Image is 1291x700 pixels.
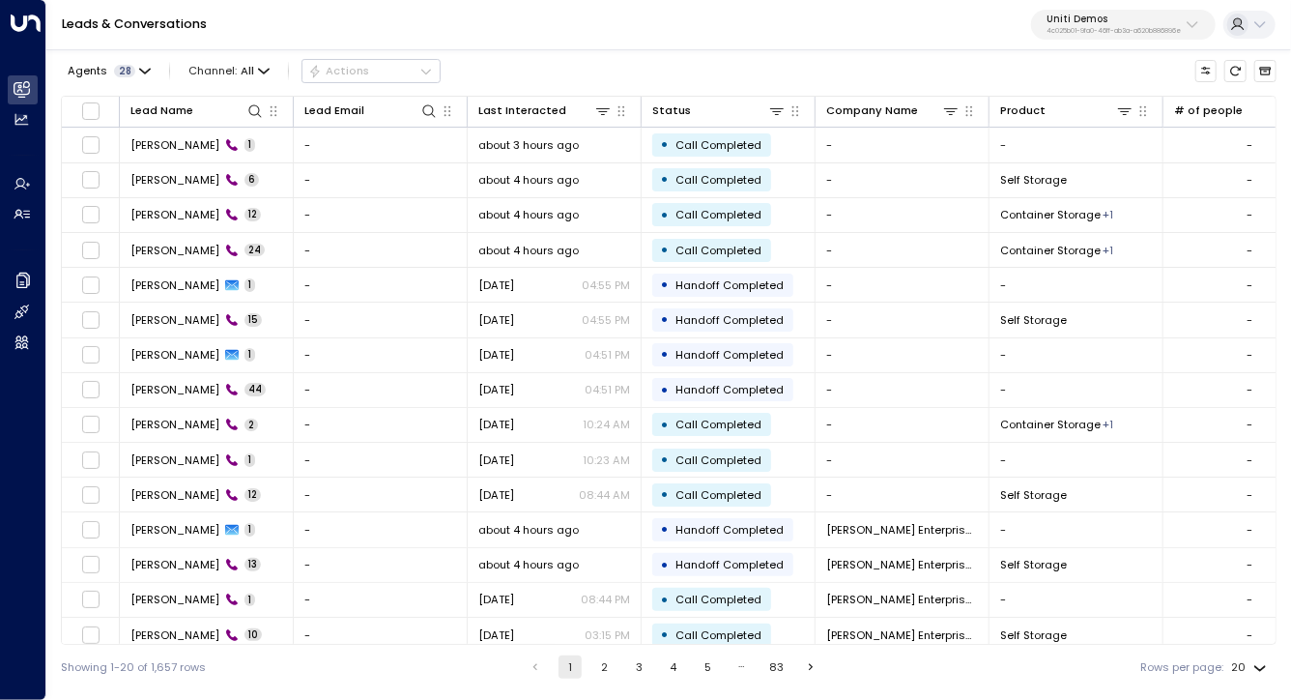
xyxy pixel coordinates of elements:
[1248,592,1253,607] div: -
[675,592,761,607] span: Call Completed
[1000,627,1067,643] span: Self Storage
[990,338,1163,372] td: -
[130,102,264,120] div: Lead Name
[244,453,255,467] span: 1
[1103,243,1113,258] div: Self Storage
[130,277,219,293] span: Henry Jordan
[478,382,514,397] span: Yesterday
[731,656,754,679] div: …
[675,417,761,432] span: Call Completed
[990,128,1163,161] td: -
[583,452,630,468] p: 10:23 AM
[661,516,670,542] div: •
[478,522,579,538] span: about 4 hours ago
[130,347,219,363] span: Henry Jordan
[81,380,100,399] span: Toggle select row
[1000,557,1067,572] span: Self Storage
[675,137,761,153] span: Call Completed
[661,131,670,158] div: •
[294,128,468,161] td: -
[81,241,100,260] span: Toggle select row
[826,557,978,572] span: Johnson Enterprises
[675,347,784,363] span: Handoff Completed
[478,312,514,328] span: Yesterday
[816,128,990,161] td: -
[675,277,784,293] span: Handoff Completed
[661,622,670,648] div: •
[478,452,514,468] span: Yesterday
[478,487,514,503] span: Yesterday
[130,452,219,468] span: Henry Jordan
[294,233,468,267] td: -
[661,447,670,473] div: •
[294,268,468,302] td: -
[826,522,978,538] span: Johnson Enterprises
[661,237,670,263] div: •
[294,408,468,442] td: -
[990,512,1163,546] td: -
[816,338,990,372] td: -
[1000,207,1101,222] span: Container Storage
[1248,627,1253,643] div: -
[1248,417,1253,432] div: -
[1000,243,1101,258] span: Container Storage
[816,268,990,302] td: -
[1000,487,1067,503] span: Self Storage
[661,481,670,508] div: •
[1000,102,1046,120] div: Product
[816,163,990,197] td: -
[1254,60,1277,82] button: Archived Leads
[478,557,579,572] span: about 4 hours ago
[1000,417,1101,432] span: Container Storage
[294,163,468,197] td: -
[304,102,438,120] div: Lead Email
[130,172,219,188] span: Henry Jordan
[182,60,275,81] button: Channel:All
[478,172,579,188] span: about 4 hours ago
[826,102,918,120] div: Company Name
[130,102,193,120] div: Lead Name
[1103,207,1113,222] div: Self Storage
[478,277,514,293] span: Yesterday
[308,64,369,77] div: Actions
[81,310,100,330] span: Toggle select row
[61,659,206,676] div: Showing 1-20 of 1,657 rows
[579,487,630,503] p: 08:44 AM
[68,66,107,76] span: Agents
[990,583,1163,617] td: -
[1141,659,1224,676] label: Rows per page:
[130,207,219,222] span: Henry Jordan
[1103,417,1113,432] div: Self Storage
[585,382,630,397] p: 04:51 PM
[130,592,219,607] span: Guy Easterling
[244,278,255,292] span: 1
[301,59,441,82] button: Actions
[652,102,786,120] div: Status
[661,272,670,298] div: •
[81,345,100,365] span: Toggle select row
[61,60,157,81] button: Agents28
[1195,60,1218,82] button: Customize
[661,306,670,333] div: •
[478,592,514,607] span: Yesterday
[1174,102,1243,120] div: # of people
[816,303,990,336] td: -
[1248,522,1253,538] div: -
[81,102,100,121] span: Toggle select all
[1248,557,1253,572] div: -
[661,412,670,438] div: •
[244,523,255,537] span: 1
[696,656,719,679] button: Go to page 5
[1248,207,1253,222] div: -
[523,656,823,679] nav: pagination navigation
[241,65,254,77] span: All
[130,312,219,328] span: Henry Jordan
[294,338,468,372] td: -
[1000,312,1067,328] span: Self Storage
[130,382,219,397] span: Henry Jordan
[1031,10,1216,41] button: Uniti Demos4c025b01-9fa0-46ff-ab3a-a620b886896e
[478,627,514,643] span: Yesterday
[661,587,670,613] div: •
[1047,27,1181,35] p: 4c025b01-9fa0-46ff-ab3a-a620b886896e
[826,592,978,607] span: Johnson Enterprises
